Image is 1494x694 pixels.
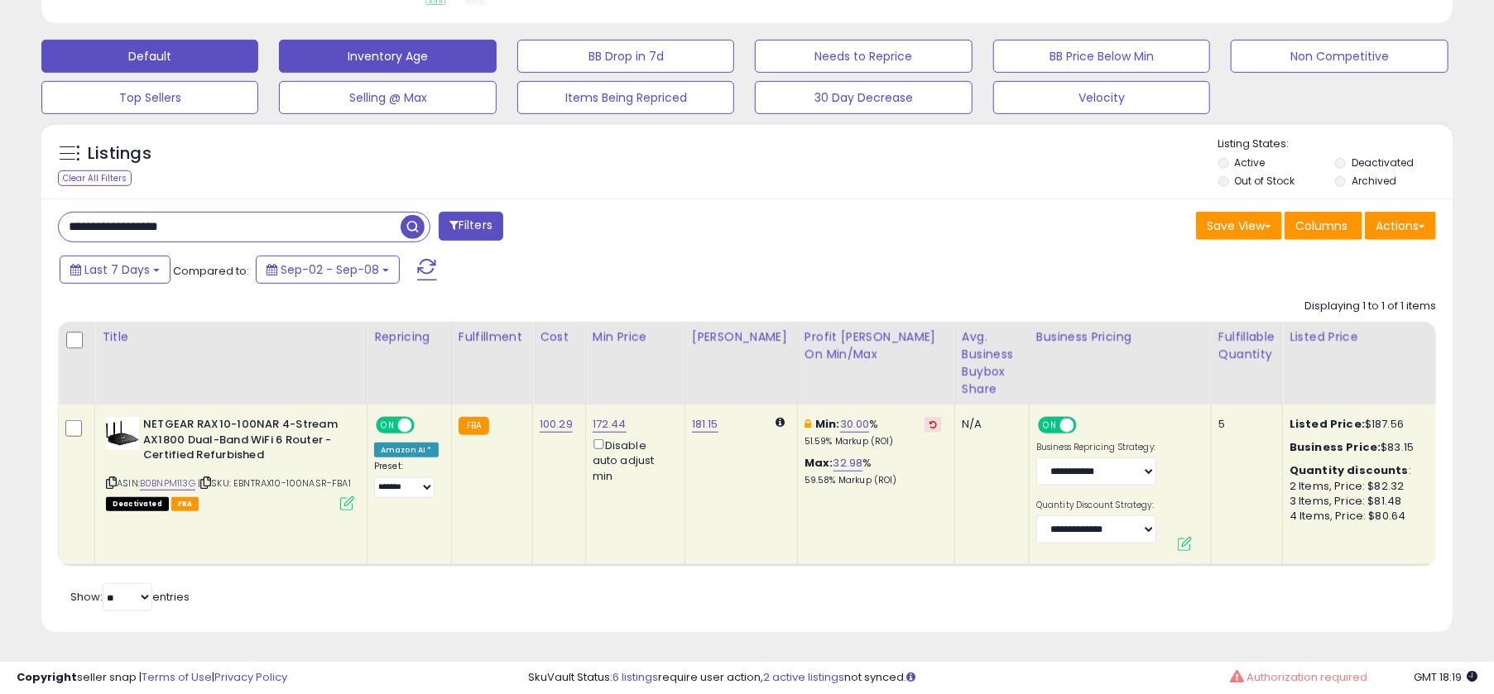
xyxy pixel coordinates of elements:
button: Actions [1365,212,1436,240]
span: OFF [412,419,439,433]
a: Terms of Use [142,669,212,685]
button: Top Sellers [41,81,258,114]
div: Fulfillable Quantity [1218,328,1275,363]
span: Compared to: [173,263,249,279]
div: N/A [962,417,1016,432]
button: Sep-02 - Sep-08 [256,256,400,284]
a: 30.00 [840,416,870,433]
th: The percentage added to the cost of goods (COGS) that forms the calculator for Min & Max prices. [797,322,954,404]
span: Last 7 Days [84,261,150,278]
button: Last 7 Days [60,256,171,284]
a: B0BNPM113G [140,476,195,491]
a: 32.98 [833,455,863,471]
div: Title [102,328,360,346]
strong: Copyright [17,669,77,685]
p: 51.59% Markup (ROI) [805,436,942,448]
div: [PERSON_NAME] [692,328,790,346]
span: Sep-02 - Sep-08 [281,261,379,278]
div: Repricing [374,328,444,346]
b: Business Price: [1290,439,1381,455]
span: All listings that are unavailable for purchase on Amazon for any reason other than out-of-stock [106,497,169,511]
a: 6 listings [612,669,658,685]
i: Calculated using Dynamic Max Price. [776,417,785,428]
b: Listed Price: [1290,416,1365,432]
button: BB Price Below Min [993,40,1210,73]
div: Avg. Business Buybox Share [962,328,1022,398]
span: FBA [171,497,199,511]
a: 100.29 [540,416,573,433]
div: Fulfillment [459,328,526,346]
button: 30 Day Decrease [755,81,972,114]
div: seller snap | | [17,670,287,686]
label: Business Repricing Strategy: [1036,442,1156,453]
img: 31lMUwDfK4L._SL40_.jpg [106,417,139,450]
span: ON [377,419,398,433]
button: Non Competitive [1231,40,1448,73]
button: Selling @ Max [279,81,496,114]
div: Clear All Filters [58,170,132,186]
a: Privacy Policy [214,669,287,685]
small: FBA [459,417,489,435]
span: | SKU: EBNTRAX10-100NASR-FBA1 [198,476,351,490]
i: This overrides the store level min markup for this listing [805,419,811,429]
div: Cost [540,328,579,346]
div: SkuVault Status: require user action, not synced. [528,670,1477,686]
i: Revert to store-level Min Markup [930,420,937,428]
label: Quantity Discount Strategy: [1036,500,1156,511]
b: Quantity discounts [1290,462,1409,478]
button: Save View [1196,212,1282,240]
span: OFF [1074,419,1101,433]
div: 3 Items, Price: $81.48 [1290,494,1427,509]
span: 2025-09-16 18:19 GMT [1414,669,1477,685]
div: : [1290,463,1427,478]
span: ON [1040,419,1060,433]
label: Archived [1352,174,1396,188]
b: NETGEAR RAX10-100NAR 4-Stream AX1800 Dual-Band WiFi 6 Router - Certified Refurbished [143,417,344,467]
button: Columns [1285,212,1362,240]
b: Min: [815,416,840,432]
div: Listed Price [1290,328,1433,346]
div: Profit [PERSON_NAME] on Min/Max [805,328,948,363]
button: Default [41,40,258,73]
label: Active [1235,156,1266,170]
div: 2 Items, Price: $82.32 [1290,479,1427,494]
div: Displaying 1 to 1 of 1 items [1304,299,1436,314]
div: Amazon AI * [374,443,439,457]
a: 181.15 [692,416,718,433]
div: % [805,417,942,448]
p: 59.58% Markup (ROI) [805,475,942,486]
label: Out of Stock [1235,174,1295,188]
label: Deactivated [1352,156,1414,170]
span: Columns [1295,218,1347,234]
div: 4 Items, Price: $80.64 [1290,509,1427,524]
div: Disable auto adjust min [593,436,672,484]
div: Min Price [593,328,678,346]
div: Preset: [374,461,439,498]
div: Business Pricing [1036,328,1204,346]
button: Filters [439,212,503,241]
button: Velocity [993,81,1210,114]
button: Needs to Reprice [755,40,972,73]
span: Show: entries [70,589,190,605]
div: $83.15 [1290,440,1427,455]
span: Authorization required [1247,669,1368,685]
b: Max: [805,455,833,471]
button: Inventory Age [279,40,496,73]
a: 172.44 [593,416,627,433]
h5: Listings [88,142,151,165]
div: ASIN: [106,417,354,509]
p: Listing States: [1218,136,1453,152]
button: Items Being Repriced [517,81,734,114]
div: 5 [1218,417,1270,432]
a: 2 active listings [763,669,844,685]
button: BB Drop in 7d [517,40,734,73]
div: $187.56 [1290,417,1427,432]
div: % [805,456,942,486]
